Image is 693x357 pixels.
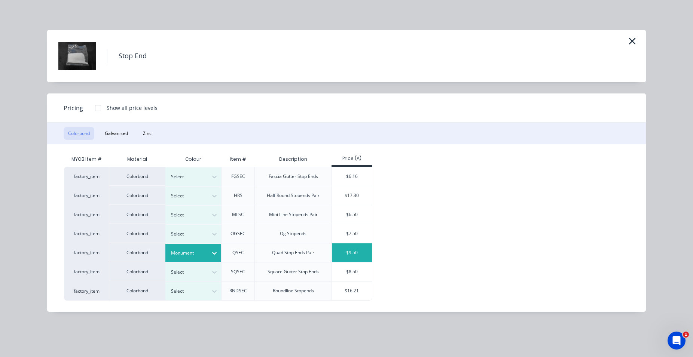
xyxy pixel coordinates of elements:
div: Colorbond [109,205,165,224]
div: $6.16 [332,167,372,186]
div: Colorbond [109,243,165,262]
button: Galvanised [100,127,132,140]
div: QSEC [232,249,244,256]
div: HRS [234,192,242,199]
div: Show all price levels [107,104,158,112]
div: Colour [165,152,221,167]
div: Description [273,150,313,169]
button: Colorbond [64,127,94,140]
div: Mini Line Stopends Pair [269,211,318,218]
div: $9.50 [332,243,372,262]
span: 1 [683,332,689,338]
div: factory_item [64,205,109,224]
div: factory_item [64,243,109,262]
div: Roundline Stopends [273,287,314,294]
div: MLSC [232,211,244,218]
div: FGSEC [231,173,245,180]
div: factory_item [64,262,109,281]
div: Half Round Stopends Pair [267,192,320,199]
div: factory_item [64,281,109,301]
div: $7.50 [332,224,372,243]
div: factory_item [64,167,109,186]
div: Og Stopends [280,230,306,237]
div: MYOB Item # [64,152,109,167]
div: Colorbond [109,167,165,186]
div: Material [109,152,165,167]
button: Zinc [138,127,156,140]
img: Stop End [58,37,96,75]
div: OGSEC [231,230,245,237]
div: Price (A) [332,155,372,162]
div: Colorbond [109,224,165,243]
div: Square Gutter Stop Ends [268,268,319,275]
div: Colorbond [109,186,165,205]
div: Item # [224,150,252,169]
div: Quad Stop Ends Pair [272,249,314,256]
div: Colorbond [109,281,165,301]
div: factory_item [64,186,109,205]
div: Fascia Gutter Stop Ends [269,173,318,180]
h4: Stop End [107,49,158,63]
div: $17.30 [332,186,372,205]
div: Colorbond [109,262,165,281]
div: SQSEC [231,268,245,275]
iframe: Intercom live chat [668,332,686,350]
div: factory_item [64,224,109,243]
div: $6.50 [332,205,372,224]
div: $16.21 [332,281,372,300]
div: RNDSEC [229,287,247,294]
span: Pricing [64,104,83,113]
div: $8.50 [332,262,372,281]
